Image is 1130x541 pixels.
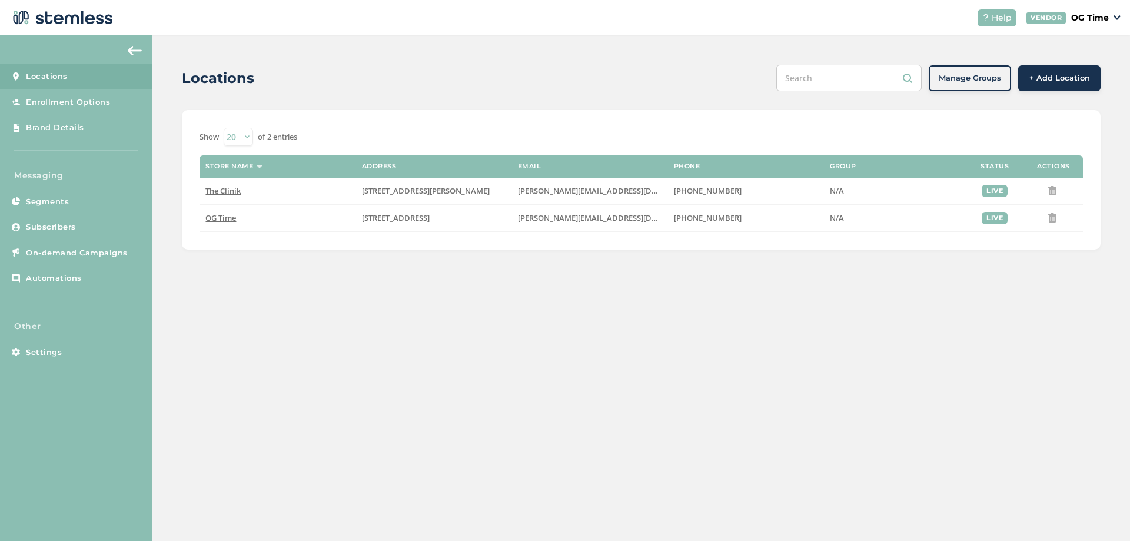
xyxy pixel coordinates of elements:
span: Brand Details [26,122,84,134]
label: (818) 860-4420 [674,186,818,196]
img: icon-sort-1e1d7615.svg [257,165,262,168]
label: N/A [830,213,959,223]
label: Email [518,162,541,170]
label: Show [200,131,219,143]
div: VENDOR [1026,12,1066,24]
img: icon-arrow-back-accent-c549486e.svg [128,46,142,55]
span: Segments [26,196,69,208]
div: live [982,212,1008,224]
label: Address [362,162,397,170]
span: Settings [26,347,62,359]
span: [PERSON_NAME][EMAIL_ADDRESS][DOMAIN_NAME] [518,213,706,223]
label: joshl@shhdistro.com [518,186,662,196]
span: [STREET_ADDRESS] [362,213,430,223]
label: The Clinik [205,186,350,196]
span: + Add Location [1029,72,1090,84]
img: icon-help-white-03924b79.svg [982,14,989,21]
span: On-demand Campaigns [26,247,128,259]
label: joshl@shhdistro.com [518,213,662,223]
span: The Clinik [205,185,241,196]
th: Actions [1024,155,1083,178]
span: [PHONE_NUMBER] [674,185,742,196]
span: Help [992,12,1012,24]
span: Enrollment Options [26,97,110,108]
label: OG Time [205,213,350,223]
div: live [982,185,1008,197]
span: Subscribers [26,221,76,233]
button: + Add Location [1018,65,1101,91]
img: logo-dark-0685b13c.svg [9,6,113,29]
label: (818) 860-4420 [674,213,818,223]
label: Phone [674,162,700,170]
label: of 2 entries [258,131,297,143]
span: [PHONE_NUMBER] [674,213,742,223]
img: icon_down-arrow-small-66adaf34.svg [1114,15,1121,20]
span: Manage Groups [939,72,1001,84]
iframe: Chat Widget [1071,484,1130,541]
span: OG Time [205,213,236,223]
label: N/A [830,186,959,196]
label: Group [830,162,856,170]
span: Automations [26,273,82,284]
label: Status [981,162,1009,170]
label: 20447 Nordhoff Street [362,186,506,196]
input: Search [776,65,922,91]
span: Locations [26,71,68,82]
h2: Locations [182,68,254,89]
label: 11605 Valley Boulevard [362,213,506,223]
span: [STREET_ADDRESS][PERSON_NAME] [362,185,490,196]
button: Manage Groups [929,65,1011,91]
label: Store name [205,162,253,170]
p: OG Time [1071,12,1109,24]
span: [PERSON_NAME][EMAIL_ADDRESS][DOMAIN_NAME] [518,185,706,196]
